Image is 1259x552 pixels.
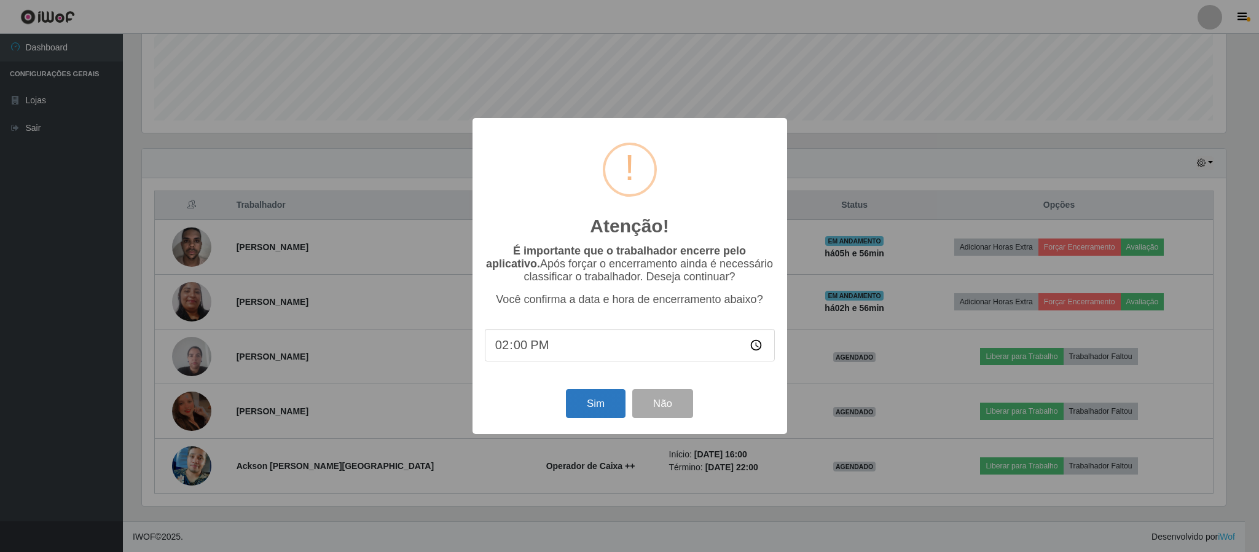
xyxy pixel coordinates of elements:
[632,389,693,418] button: Não
[485,245,775,283] p: Após forçar o encerramento ainda é necessário classificar o trabalhador. Deseja continuar?
[485,293,775,306] p: Você confirma a data e hora de encerramento abaixo?
[486,245,746,270] b: É importante que o trabalhador encerre pelo aplicativo.
[566,389,626,418] button: Sim
[590,215,669,237] h2: Atenção!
